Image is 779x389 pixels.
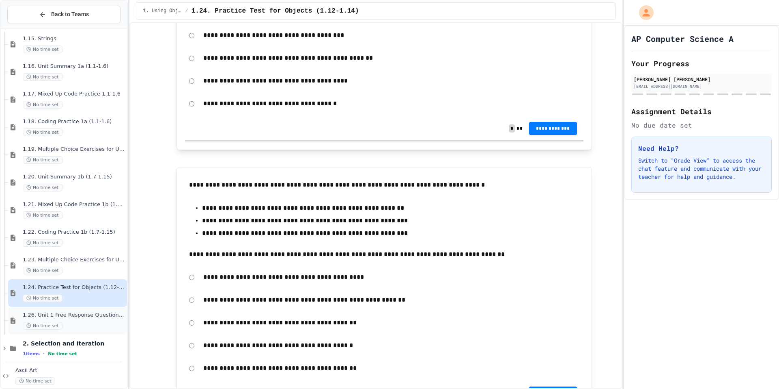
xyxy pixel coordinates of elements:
[631,106,772,117] h2: Assignment Details
[43,350,45,357] span: •
[23,211,62,219] span: No time set
[143,8,182,14] span: 1. Using Objects and Methods
[185,8,188,14] span: /
[23,156,62,164] span: No time set
[23,201,125,208] span: 1.21. Mixed Up Code Practice 1b (1.7-1.15)
[7,6,121,23] button: Back to Teams
[23,73,62,81] span: No time set
[23,174,125,180] span: 1.20. Unit Summary 1b (1.7-1.15)
[634,76,769,83] div: [PERSON_NAME] [PERSON_NAME]
[23,256,125,263] span: 1.23. Multiple Choice Exercises for Unit 1b (1.9-1.15)
[23,46,62,53] span: No time set
[638,156,765,181] p: Switch to "Grade View" to access the chat feature and communicate with your teacher for help and ...
[634,83,769,89] div: [EMAIL_ADDRESS][DOMAIN_NAME]
[23,312,125,319] span: 1.26. Unit 1 Free Response Question (FRQ) Practice
[23,267,62,274] span: No time set
[51,10,89,19] span: Back to Teams
[23,229,125,236] span: 1.22. Coding Practice 1b (1.7-1.15)
[23,146,125,153] span: 1.19. Multiple Choice Exercises for Unit 1a (1.1-1.6)
[23,340,125,347] span: 2. Selection and Iteration
[15,367,125,374] span: Ascii Art
[192,6,359,16] span: 1.24. Practice Test for Objects (1.12-1.14)
[23,128,62,136] span: No time set
[23,118,125,125] span: 1.18. Coding Practice 1a (1.1-1.6)
[23,239,62,247] span: No time set
[23,35,125,42] span: 1.15. Strings
[23,101,62,109] span: No time set
[631,3,656,22] div: My Account
[631,58,772,69] h2: Your Progress
[15,377,55,385] span: No time set
[48,351,77,356] span: No time set
[23,184,62,191] span: No time set
[631,33,734,44] h1: AP Computer Science A
[23,351,40,356] span: 1 items
[631,120,772,130] div: No due date set
[23,284,125,291] span: 1.24. Practice Test for Objects (1.12-1.14)
[23,294,62,302] span: No time set
[23,91,125,98] span: 1.17. Mixed Up Code Practice 1.1-1.6
[23,322,62,330] span: No time set
[638,143,765,153] h3: Need Help?
[23,63,125,70] span: 1.16. Unit Summary 1a (1.1-1.6)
